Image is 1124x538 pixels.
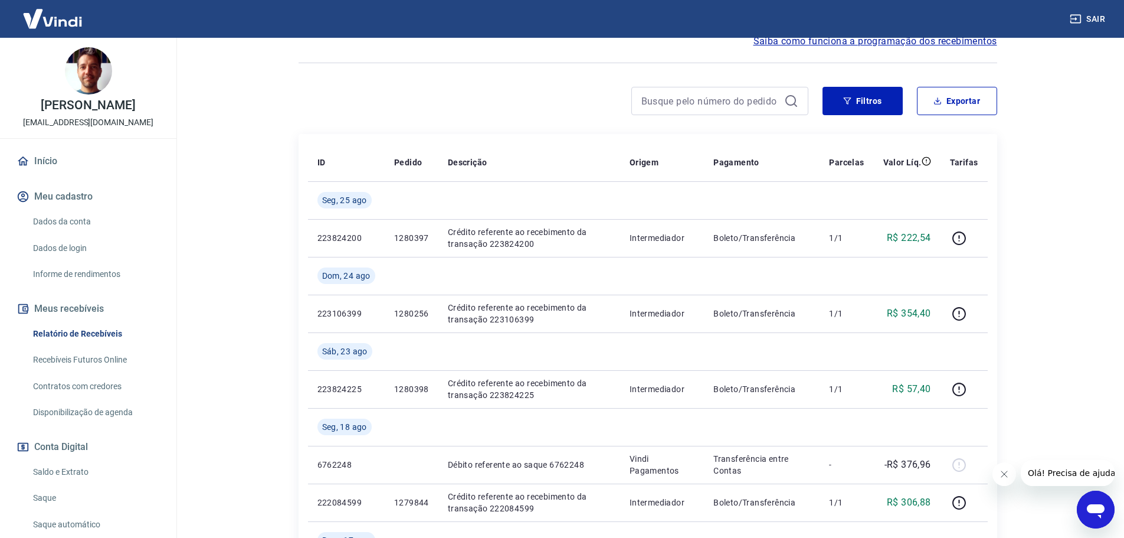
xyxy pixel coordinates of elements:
[1021,460,1115,486] iframe: Mensagem da empresa
[317,156,326,168] p: ID
[630,497,695,508] p: Intermediador
[322,421,367,433] span: Seg, 18 ago
[448,377,611,401] p: Crédito referente ao recebimento da transação 223824225
[829,383,864,395] p: 1/1
[322,270,371,282] span: Dom, 24 ago
[394,232,429,244] p: 1280397
[14,148,162,174] a: Início
[28,513,162,537] a: Saque automático
[892,382,930,396] p: R$ 57,40
[14,434,162,460] button: Conta Digital
[713,497,810,508] p: Boleto/Transferência
[1077,491,1115,529] iframe: Botão para abrir a janela de mensagens
[28,400,162,425] a: Disponibilização de agenda
[829,459,864,471] p: -
[14,296,162,322] button: Meus recebíveis
[641,92,779,110] input: Busque pelo número do pedido
[448,156,487,168] p: Descrição
[950,156,978,168] p: Tarifas
[829,308,864,319] p: 1/1
[630,453,695,477] p: Vindi Pagamentos
[713,156,759,168] p: Pagamento
[317,497,375,508] p: 222084599
[448,459,611,471] p: Débito referente ao saque 6762248
[448,226,611,250] p: Crédito referente ao recebimento da transação 223824200
[630,232,695,244] p: Intermediador
[28,262,162,286] a: Informe de rendimentos
[630,308,695,319] p: Intermediador
[322,194,367,206] span: Seg, 25 ago
[887,307,931,321] p: R$ 354,40
[394,308,429,319] p: 1280256
[317,232,375,244] p: 223824200
[65,47,112,94] img: ea2cbd53-ed9c-45f8-8560-a1390b912330.jpeg
[28,460,162,484] a: Saldo e Extrato
[713,308,810,319] p: Boleto/Transferência
[630,156,658,168] p: Origem
[829,156,864,168] p: Parcelas
[713,232,810,244] p: Boleto/Transferência
[28,236,162,260] a: Dados de login
[753,34,997,48] a: Saiba como funciona a programação dos recebimentos
[829,232,864,244] p: 1/1
[448,491,611,514] p: Crédito referente ao recebimento da transação 222084599
[394,156,422,168] p: Pedido
[14,1,91,37] img: Vindi
[887,495,931,510] p: R$ 306,88
[28,348,162,372] a: Recebíveis Futuros Online
[887,231,931,245] p: R$ 222,54
[448,302,611,325] p: Crédito referente ao recebimento da transação 223106399
[917,87,997,115] button: Exportar
[822,87,903,115] button: Filtros
[41,99,135,112] p: [PERSON_NAME]
[28,210,162,234] a: Dados da conta
[317,308,375,319] p: 223106399
[28,374,162,399] a: Contratos com credores
[713,453,810,477] p: Transferência entre Contas
[884,458,931,472] p: -R$ 376,96
[829,497,864,508] p: 1/1
[394,497,429,508] p: 1279844
[28,322,162,346] a: Relatório de Recebíveis
[23,116,153,129] p: [EMAIL_ADDRESS][DOMAIN_NAME]
[713,383,810,395] p: Boleto/Transferência
[322,345,368,357] span: Sáb, 23 ago
[992,462,1016,486] iframe: Fechar mensagem
[1067,8,1110,30] button: Sair
[394,383,429,395] p: 1280398
[883,156,922,168] p: Valor Líq.
[317,383,375,395] p: 223824225
[630,383,695,395] p: Intermediador
[28,486,162,510] a: Saque
[14,184,162,210] button: Meu cadastro
[317,459,375,471] p: 6762248
[7,8,99,18] span: Olá! Precisa de ajuda?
